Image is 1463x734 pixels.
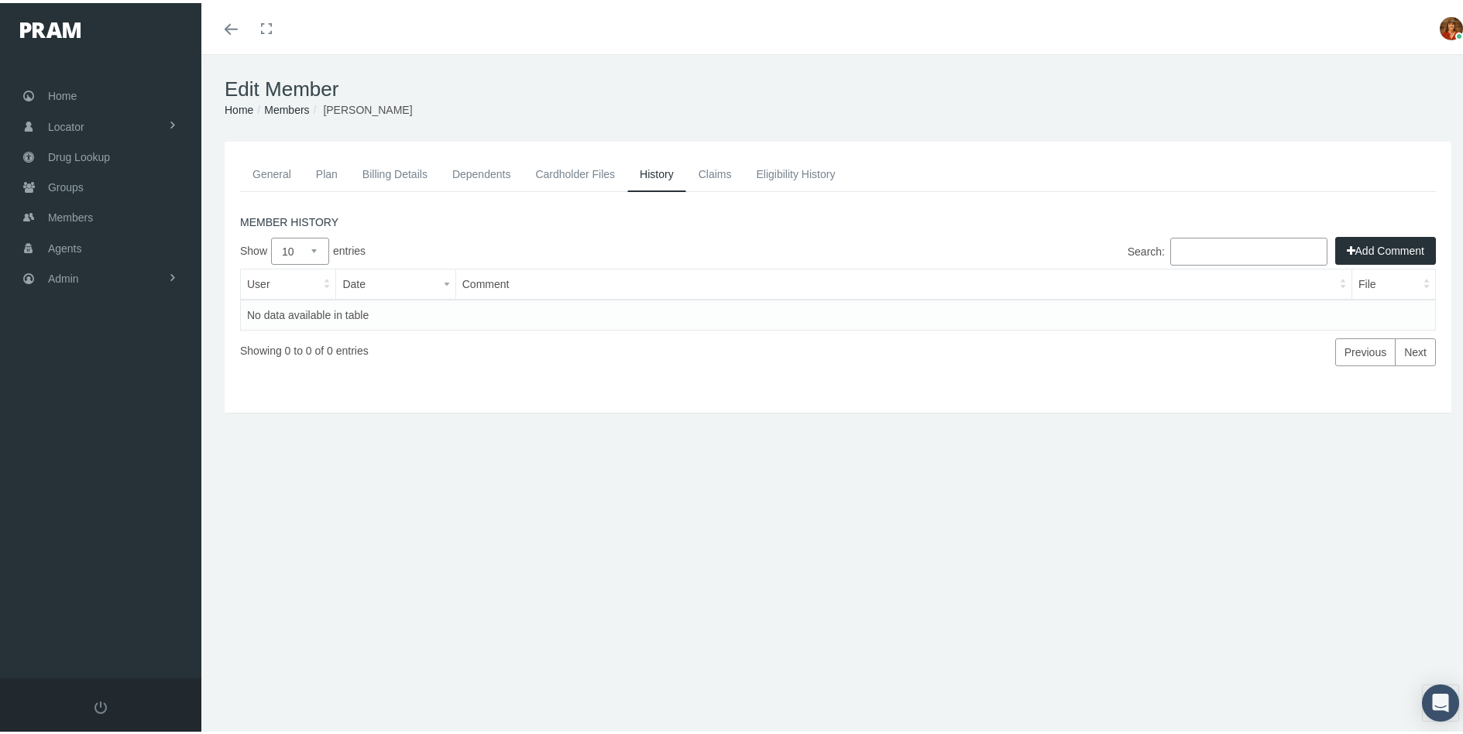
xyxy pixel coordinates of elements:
[686,154,744,188] a: Claims
[744,154,847,188] a: Eligibility History
[20,19,81,35] img: PRAM_20_x_78.png
[225,101,253,113] a: Home
[240,213,1436,226] h5: MEMBER HISTORY
[523,154,627,188] a: Cardholder Files
[48,200,93,229] span: Members
[48,78,77,108] span: Home
[1335,335,1396,363] a: Previous
[240,235,838,262] label: Show entries
[304,154,350,188] a: Plan
[1395,335,1436,363] a: Next
[323,101,412,113] span: [PERSON_NAME]
[1440,14,1463,37] img: S_Profile_Picture_5386.jpg
[241,266,336,297] th: User: activate to sort column ascending
[48,170,84,199] span: Groups
[440,154,524,188] a: Dependents
[350,154,440,188] a: Billing Details
[264,101,309,113] a: Members
[240,154,304,188] a: General
[1335,234,1436,262] button: Add Comment
[48,231,82,260] span: Agents
[1422,681,1459,719] div: Open Intercom Messenger
[241,297,1436,328] td: No data available in table
[336,266,455,297] th: Date: activate to sort column ascending
[1170,235,1327,262] input: Search:
[627,154,686,189] a: History
[225,74,1451,98] h1: Edit Member
[48,261,79,290] span: Admin
[48,109,84,139] span: Locator
[271,235,329,262] select: Showentries
[1128,235,1327,262] label: Search:
[455,266,1351,297] th: Comment: activate to sort column ascending
[48,139,110,169] span: Drug Lookup
[1351,266,1435,297] th: File: activate to sort column ascending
